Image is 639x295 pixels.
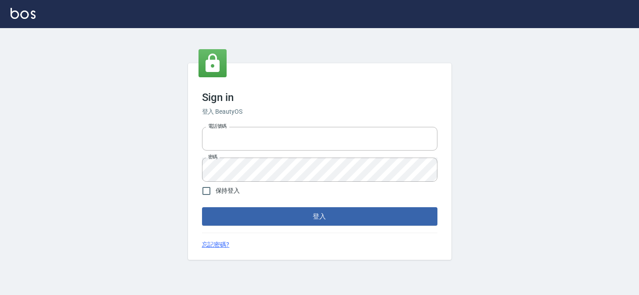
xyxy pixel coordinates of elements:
[202,107,437,116] h6: 登入 BeautyOS
[208,123,227,130] label: 電話號碼
[202,91,437,104] h3: Sign in
[208,154,217,160] label: 密碼
[11,8,36,19] img: Logo
[202,240,230,249] a: 忘記密碼?
[216,186,240,195] span: 保持登入
[202,207,437,226] button: 登入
